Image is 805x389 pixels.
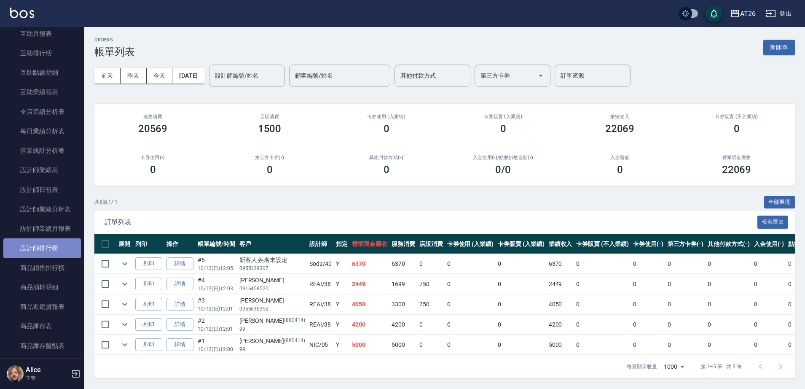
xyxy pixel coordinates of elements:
[665,294,706,314] td: 0
[121,68,147,84] button: 昨天
[3,82,81,102] a: 互助業績報表
[3,102,81,122] a: 全店業績分析表
[138,123,168,135] h3: 20569
[239,276,305,285] div: [PERSON_NAME]
[164,234,196,254] th: 操作
[150,164,156,176] h3: 0
[496,335,547,355] td: 0
[763,40,795,55] button: 新開單
[105,218,757,227] span: 訂單列表
[135,257,162,270] button: 列印
[445,294,496,314] td: 0
[389,234,417,254] th: 服務消費
[307,294,334,314] td: REAI /38
[547,254,574,274] td: 6370
[605,123,635,135] h3: 22069
[198,346,235,353] p: 10/12 (日) 12:00
[3,122,81,141] a: 每日業績分析表
[752,294,786,314] td: 0
[445,274,496,294] td: 0
[627,363,657,370] p: 每頁顯示數量
[3,336,81,356] a: 商品庫存盤點表
[166,257,193,270] a: 詳情
[631,335,665,355] td: 0
[665,315,706,335] td: 0
[706,254,752,274] td: 0
[239,325,305,333] p: 99
[3,278,81,297] a: 商品消耗明細
[118,278,131,290] button: expand row
[198,305,235,313] p: 10/12 (日) 12:01
[706,294,752,314] td: 0
[706,335,752,355] td: 0
[196,254,237,274] td: #5
[752,254,786,274] td: 0
[752,234,786,254] th: 入金使用(-)
[118,318,131,331] button: expand row
[574,274,631,294] td: 0
[166,318,193,331] a: 詳情
[574,335,631,355] td: 0
[762,6,795,22] button: 登出
[196,274,237,294] td: #4
[763,43,795,51] a: 新開單
[495,164,511,176] h3: 0 /0
[496,234,547,254] th: 卡券販賣 (入業績)
[7,365,24,382] img: Person
[350,315,389,335] td: 4200
[284,316,305,325] p: (880414)
[196,335,237,355] td: #1
[196,294,237,314] td: #3
[237,234,307,254] th: 客戶
[221,114,318,119] h2: 店販消費
[147,68,173,84] button: 今天
[3,63,81,82] a: 互助點數明細
[665,274,706,294] td: 0
[221,155,318,160] h2: 第三方卡券(-)
[94,37,135,43] h2: ORDERS
[239,305,305,313] p: 0956636352
[3,200,81,219] a: 設計師業績分析表
[3,258,81,278] a: 商品銷售排行榜
[334,254,350,274] td: Y
[307,274,334,294] td: REAI /38
[26,374,69,382] p: 主管
[267,164,273,176] h3: 0
[338,114,435,119] h2: 卡券使用 (入業績)
[445,254,496,274] td: 0
[757,216,789,229] button: 報表匯出
[350,294,389,314] td: 4050
[307,335,334,355] td: NIC /05
[496,254,547,274] td: 0
[706,274,752,294] td: 0
[3,297,81,316] a: 商品進銷貨報表
[547,335,574,355] td: 5000
[752,274,786,294] td: 0
[334,335,350,355] td: Y
[3,43,81,63] a: 互助排行榜
[706,234,752,254] th: 其他付款方式(-)
[334,234,350,254] th: 指定
[752,315,786,335] td: 0
[338,155,435,160] h2: 其他付款方式(-)
[258,123,282,135] h3: 1500
[389,254,417,274] td: 6370
[665,335,706,355] td: 0
[384,164,389,176] h3: 0
[239,256,305,265] div: 新客人 姓名未設定
[3,160,81,180] a: 設計師業績表
[734,123,740,135] h3: 0
[688,114,785,119] h2: 卡券販賣 (不入業績)
[3,316,81,336] a: 商品庫存表
[455,114,551,119] h2: 卡券販賣 (入業績)
[688,155,785,160] h2: 營業現金應收
[727,5,759,22] button: AT26
[764,196,795,209] button: 全部展開
[445,234,496,254] th: 卡券使用 (入業績)
[239,296,305,305] div: [PERSON_NAME]
[198,325,235,333] p: 10/12 (日) 12:01
[284,337,305,346] p: (880414)
[196,234,237,254] th: 帳單編號/時間
[105,155,201,160] h2: 卡券使用(-)
[496,315,547,335] td: 0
